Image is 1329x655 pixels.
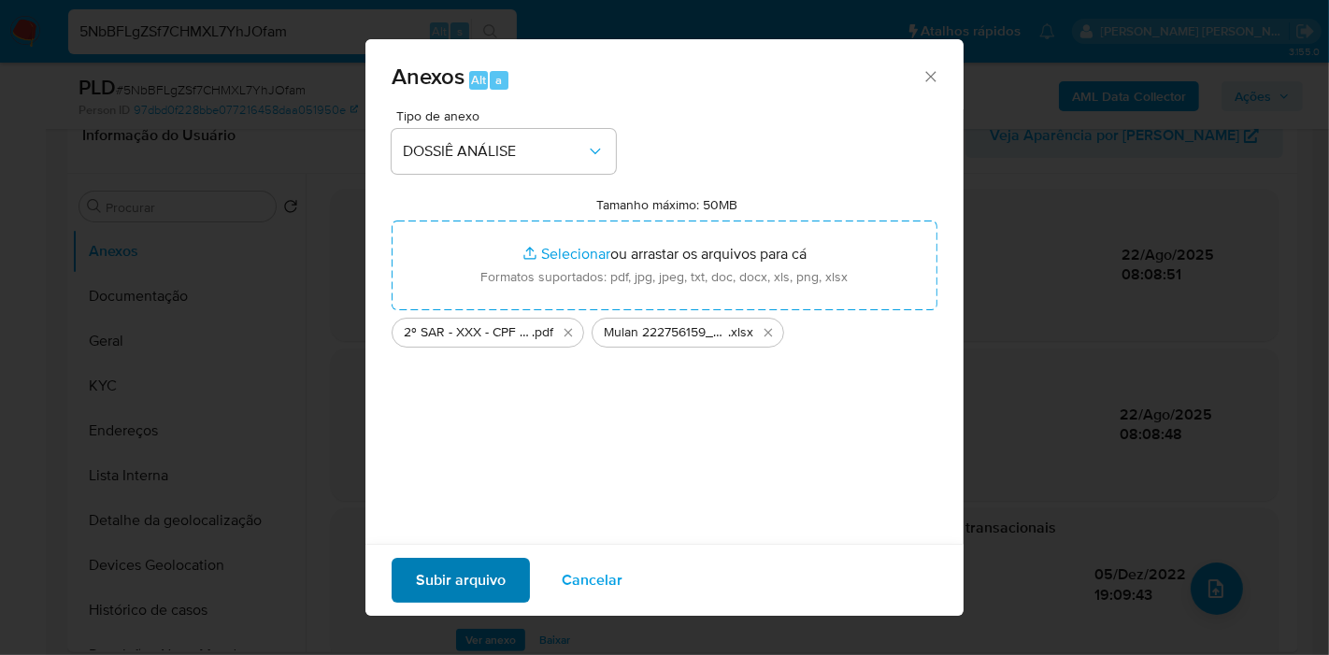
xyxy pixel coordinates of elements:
[416,560,506,601] span: Subir arquivo
[392,558,530,603] button: Subir arquivo
[557,321,579,344] button: Excluir 2º SAR - XXX - CPF 07169194511 - MARCOS SOUZA DA SILVA.pdf
[392,310,937,348] ul: Arquivos selecionados
[403,142,586,161] span: DOSSIÊ ANÁLISE
[396,109,621,122] span: Tipo de anexo
[532,323,553,342] span: .pdf
[537,558,647,603] button: Cancelar
[597,196,738,213] label: Tamanho máximo: 50MB
[404,323,532,342] span: 2º SAR - XXX - CPF 07169194511 - [PERSON_NAME]
[604,323,728,342] span: Mulan 222756159_2025_08_22_07_21_39
[562,560,622,601] span: Cancelar
[392,60,464,93] span: Anexos
[471,71,486,89] span: Alt
[728,323,753,342] span: .xlsx
[392,129,616,174] button: DOSSIÊ ANÁLISE
[495,71,502,89] span: a
[922,67,938,84] button: Fechar
[757,321,779,344] button: Excluir Mulan 222756159_2025_08_22_07_21_39.xlsx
